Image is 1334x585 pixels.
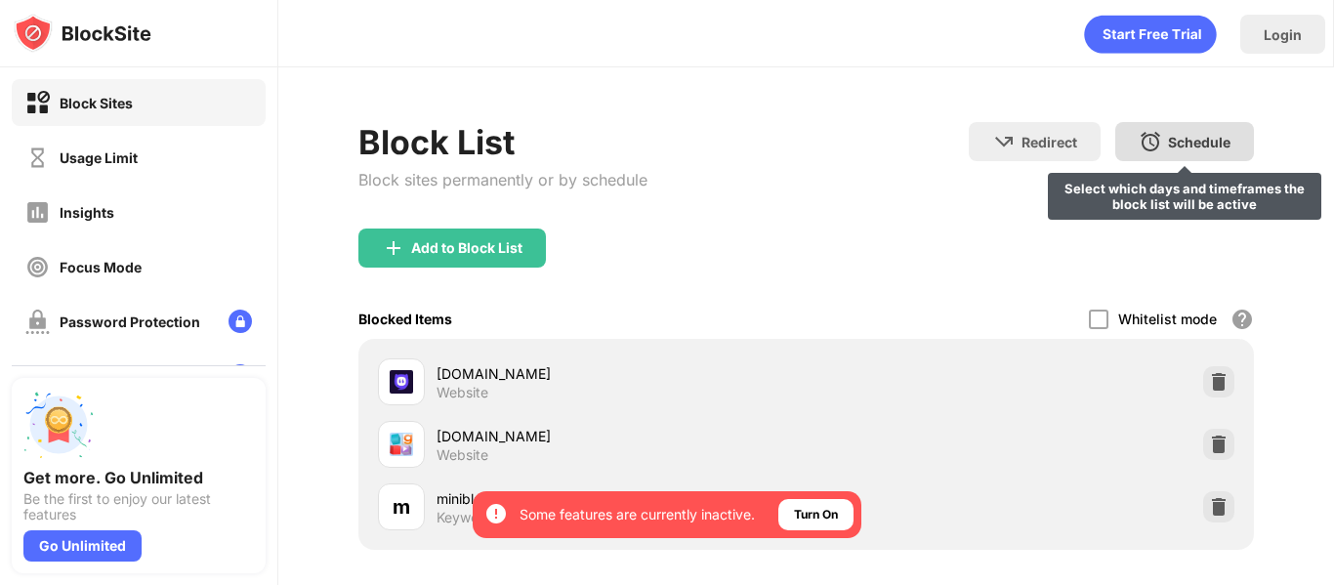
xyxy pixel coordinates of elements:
div: Be the first to enjoy our latest features [23,491,254,522]
img: favicons [390,433,413,456]
div: Whitelist mode [1118,311,1217,327]
div: miniblox [437,488,807,509]
div: Block sites permanently or by schedule [358,170,647,189]
div: Password Protection [60,313,200,330]
img: time-usage-off.svg [25,146,50,170]
div: Usage Limit [60,149,138,166]
div: Add to Block List [411,240,522,256]
img: password-protection-off.svg [25,310,50,334]
img: lock-menu.svg [229,364,252,388]
div: [DOMAIN_NAME] [437,426,807,446]
div: Get more. Go Unlimited [23,468,254,487]
div: Website [437,446,488,464]
img: focus-off.svg [25,255,50,279]
div: Block List [358,122,647,162]
div: Insights [60,204,114,221]
div: m [393,492,410,522]
div: Go Unlimited [23,530,142,562]
div: Select which days and timeframes the block list will be active [1056,181,1313,212]
div: animation [1084,15,1217,54]
img: customize-block-page-off.svg [25,364,50,389]
img: push-unlimited.svg [23,390,94,460]
div: Block Sites [60,95,133,111]
div: Turn On [794,505,838,524]
div: Blocked Items [358,311,452,327]
div: [DOMAIN_NAME] [437,363,807,384]
img: insights-off.svg [25,200,50,225]
img: block-on.svg [25,91,50,115]
div: Some features are currently inactive. [520,505,755,524]
img: error-circle-white.svg [484,502,508,525]
img: lock-menu.svg [229,310,252,333]
div: Website [437,384,488,401]
div: Keyword [437,509,492,526]
div: Login [1264,26,1302,43]
div: Focus Mode [60,259,142,275]
img: favicons [390,370,413,394]
div: Redirect [1021,134,1077,150]
img: logo-blocksite.svg [14,14,151,53]
div: Schedule [1168,134,1230,150]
